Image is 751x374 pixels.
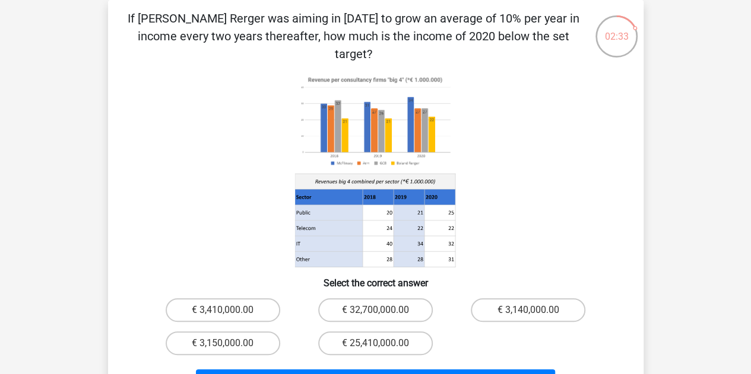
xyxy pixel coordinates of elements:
h6: Select the correct answer [127,268,625,289]
label: € 32,700,000.00 [318,298,433,322]
label: € 3,140,000.00 [471,298,585,322]
label: € 25,410,000.00 [318,331,433,355]
label: € 3,150,000.00 [166,331,280,355]
label: € 3,410,000.00 [166,298,280,322]
div: 02:33 [594,14,639,44]
p: If [PERSON_NAME] Rerger was aiming in [DATE] to grow an average of 10% per year in income every t... [127,9,580,63]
